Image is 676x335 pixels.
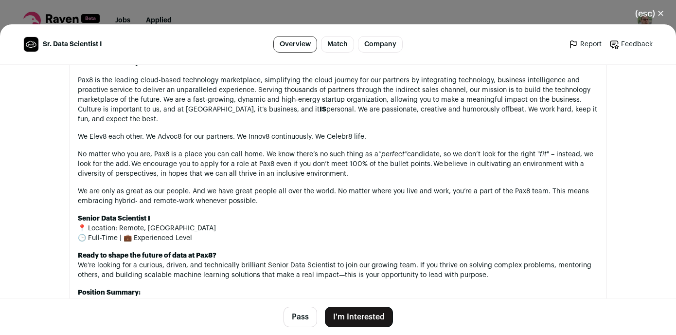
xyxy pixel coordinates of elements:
[325,307,393,327] button: I'm Interested
[78,149,598,179] p: No matter who you are, Pax8 is a place you can call home. We know there’s no such thing as a cand...
[78,289,141,296] strong: Position Summary:
[24,37,38,52] img: 96716d2be00414dafc64ffb08178dad921fd41c272960ac56823f50a66308a56.jpg
[78,251,598,280] p: We’re looking for a curious, driven, and technically brilliant Senior Data Scientist to join our ...
[358,36,403,53] a: Company
[569,39,602,49] a: Report
[540,151,547,158] em: fit
[78,252,216,259] strong: Ready to shape the future of data at Pax8?
[78,214,598,243] p: 📍 Location: Remote, [GEOGRAPHIC_DATA] 🕒 Full-Time | 💼 Experienced Level
[78,186,598,206] p: We are only as great as our people. And we have great people all over the world. No matter where ...
[623,3,676,24] button: Close modal
[609,39,653,49] a: Feedback
[321,36,354,53] a: Match
[78,75,598,124] p: Pax8 is the leading cloud-based technology marketplace, simplifying the cloud journey for our par...
[43,39,102,49] span: Sr. Data Scientist I
[284,307,317,327] button: Pass
[320,106,326,113] strong: IS
[78,132,598,142] p: We Elev8 each other. We Advoc8 for our partners. We Innov8 continuously. We Celebr8 life.
[378,151,407,158] em: “perfect"
[78,215,150,222] strong: Senior Data Scientist I
[273,36,317,53] a: Overview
